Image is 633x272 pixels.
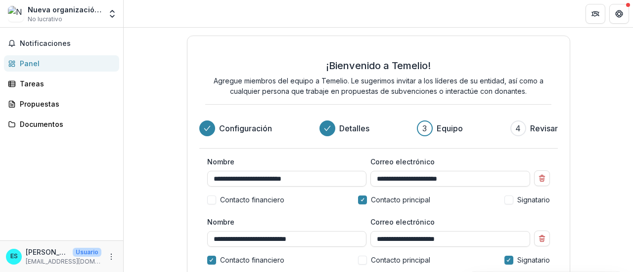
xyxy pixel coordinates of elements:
[517,256,550,264] font: Signatario
[10,252,18,260] font: ES
[207,218,234,226] font: Nombre
[220,195,284,204] font: Contacto financiero
[422,123,427,133] font: 3
[4,116,119,132] a: Documentos
[534,231,550,246] button: Eliminar miembro del equipo
[20,79,44,88] font: Tareas
[10,253,18,260] div: Eva Sánchez
[105,4,119,24] button: Conmutador de entidades abiertas
[220,256,284,264] font: Contacto financiero
[20,100,59,108] font: Propuestas
[326,60,431,72] font: ¡Bienvenido a Temelio!
[214,77,543,95] font: Agregue miembros del equipo a Temelio. Le sugerimos invitar a los líderes de su entidad, así como...
[105,251,117,263] button: Más
[28,15,62,23] font: No lucrativo
[4,76,119,92] a: Tareas
[207,157,234,166] font: Nombre
[517,195,550,204] font: Signatario
[530,123,558,133] font: Revisar
[437,123,463,133] font: Equipo
[8,6,24,22] img: Nueva organización sin fines de lucro
[76,248,98,256] font: Usuario
[586,4,605,24] button: Fogonadura
[28,5,162,14] font: Nueva organización sin fines de lucro
[370,157,435,166] font: Correo electrónico
[534,170,550,186] button: Eliminar miembro del equipo
[20,39,71,47] font: Notificaciones
[4,36,119,51] button: Notificaciones
[4,96,119,112] a: Propuestas
[20,59,40,68] font: Panel
[371,256,430,264] font: Contacto principal
[26,248,82,256] font: [PERSON_NAME]
[219,123,272,133] font: Configuración
[4,55,119,72] a: Panel
[515,123,521,133] font: 4
[371,195,430,204] font: Contacto principal
[20,120,63,128] font: Documentos
[609,4,629,24] button: Obtener ayuda
[370,218,435,226] font: Correo electrónico
[26,258,127,265] font: [EMAIL_ADDRESS][DOMAIN_NAME]
[339,123,369,133] font: Detalles
[199,120,558,136] div: Progreso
